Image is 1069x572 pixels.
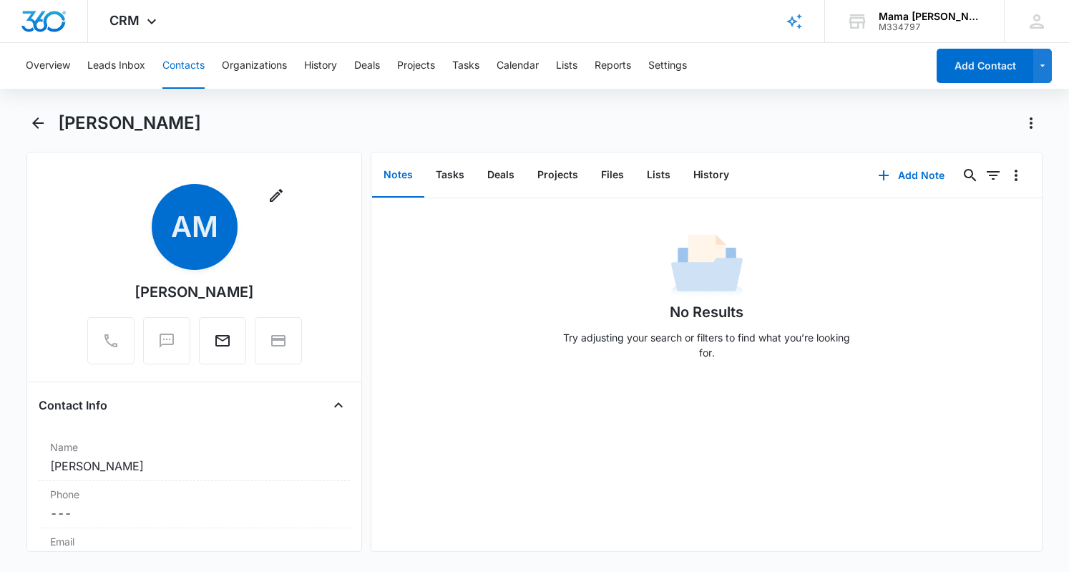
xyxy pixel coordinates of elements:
h1: No Results [670,301,743,323]
button: Organizations [222,43,287,89]
label: Email [50,534,338,549]
a: Email [199,339,246,352]
button: Contacts [162,43,205,89]
button: Filters [982,164,1005,187]
button: Projects [526,153,590,198]
p: Try adjusting your search or filters to find what you’re looking for. [557,330,857,360]
button: Notes [372,153,424,198]
button: Actions [1020,112,1043,135]
label: Phone [50,487,338,502]
button: Tasks [452,43,479,89]
button: Deals [354,43,380,89]
button: Add Contact [937,49,1033,83]
div: Name[PERSON_NAME] [39,434,350,481]
button: Overflow Menu [1005,164,1027,187]
h4: Contact Info [39,397,107,414]
label: Name [50,440,338,455]
h1: [PERSON_NAME] [58,112,201,134]
button: Overview [26,43,70,89]
div: Phone--- [39,481,350,528]
dd: [PERSON_NAME] [50,457,338,475]
button: Leads Inbox [87,43,145,89]
span: CRM [109,13,140,28]
button: Files [590,153,635,198]
img: No Data [671,230,743,301]
span: AM [152,184,238,270]
button: Add Note [864,158,959,193]
div: account name [879,11,983,22]
button: Calendar [497,43,539,89]
button: Tasks [424,153,476,198]
button: History [682,153,741,198]
button: Back [26,112,49,135]
button: Search... [959,164,982,187]
button: Deals [476,153,526,198]
button: Settings [648,43,687,89]
dd: --- [50,505,338,522]
button: Close [327,394,350,417]
button: History [304,43,337,89]
button: Projects [397,43,435,89]
button: Lists [556,43,577,89]
button: Email [199,317,246,364]
div: account id [879,22,983,32]
button: Reports [595,43,631,89]
div: [PERSON_NAME] [135,281,254,303]
button: Lists [635,153,682,198]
